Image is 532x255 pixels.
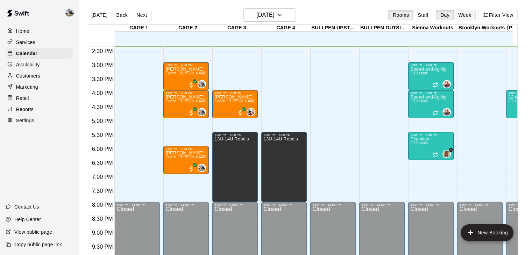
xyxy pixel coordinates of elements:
div: Sienna Gargano [442,108,451,116]
a: Calendar [6,48,73,59]
div: 4:00 PM – 5:00 PM: Parker Selby [212,90,258,118]
span: Sienna Gargano [445,80,451,88]
span: 6:00 PM [90,146,115,152]
a: Services [6,37,73,48]
p: Home [16,28,29,35]
div: 8:00 PM – 11:59 PM [214,203,256,206]
p: Copy public page link [14,241,62,248]
span: Clint Cottam & 1 other [445,150,451,158]
p: Reports [16,106,34,113]
div: BULLPEN UPSTAIRS [310,25,359,31]
div: 5:30 PM – 6:30 PM [410,133,452,137]
span: 5:30 PM [90,132,115,138]
div: 5:30 PM – 8:00 PM [214,133,256,137]
div: Brooklyn Workouts [457,25,506,31]
div: 8:00 PM – 11:59 PM [361,203,403,206]
span: Recurring event [433,152,438,158]
span: Matt Hill [200,108,206,116]
div: 6:00 PM – 7:00 PM: Jack Nelson [163,146,209,174]
span: 3:30 PM [90,76,115,82]
img: Matt Hill [198,165,205,172]
span: Coach [PERSON_NAME] One on One [165,99,229,103]
a: Customers [6,71,73,81]
span: Matt Hill [200,164,206,172]
span: All customers have paid [188,81,195,88]
button: [DATE] [87,10,112,20]
div: Sienna Workouts [408,25,457,31]
div: Matt Hill [198,108,206,116]
div: Matt Hill [198,80,206,88]
p: Settings [16,117,34,124]
span: Coach [PERSON_NAME] One on One [214,99,278,103]
img: Matt Hill [65,8,74,17]
p: View public page [14,228,52,235]
div: 5:30 PM – 8:00 PM: 13U-14U Rebels [212,132,258,202]
div: Clint Cottam [442,150,451,158]
div: Jeff Scholzen [247,108,255,116]
div: 6:00 PM – 7:00 PM [165,147,207,151]
p: Marketing [16,83,38,90]
div: CAGE 3 [212,25,261,31]
div: BULLPEN OUTSIDE [359,25,408,31]
div: CAGE 4 [261,25,310,31]
div: 8:00 PM – 11:59 PM [116,203,158,206]
span: 9:00 PM [90,230,115,236]
span: Jeff Scholzen [249,108,255,116]
span: 8:30 PM [90,216,115,222]
button: Staff [413,10,433,20]
span: Recurring event [433,110,438,116]
span: Sienna Gargano [445,108,451,116]
span: 7:00 PM [90,174,115,180]
a: Settings [6,115,73,126]
span: Coach [PERSON_NAME] One on One [165,71,229,75]
span: 4:30 PM [90,104,115,110]
span: 0/5 spots filled [508,99,524,103]
div: 8:00 PM – 11:59 PM [165,203,207,206]
div: 3:00 PM – 4:00 PM [410,63,452,67]
div: 4:00 PM – 5:00 PM: Speed and Agility [408,90,454,118]
div: 4:00 PM – 5:00 PM: Colt Martin [163,90,209,118]
p: Availability [16,61,40,68]
button: Back [112,10,132,20]
span: 7:30 PM [90,188,115,194]
a: Retail [6,93,73,103]
img: Sienna Gargano [443,109,450,116]
a: Home [6,26,73,36]
span: 2:30 PM [90,48,115,54]
span: 8:00 PM [90,202,115,208]
h6: [DATE] [256,10,274,20]
span: Matt Hill [200,80,206,88]
div: CAGE 2 [163,25,212,31]
a: Availability [6,59,73,70]
button: Week [454,10,476,20]
span: All customers have paid [237,109,244,116]
img: Matt Hill [198,81,205,88]
span: +1 [449,148,453,152]
span: Recurring event [433,82,438,88]
a: Marketing [6,82,73,92]
p: Customers [16,72,40,79]
img: Matt Hill [198,109,205,116]
button: Rooms [388,10,413,20]
div: Sienna Gargano [442,80,451,88]
div: 5:30 PM – 8:00 PM: 13U-14U Rebels [261,132,307,202]
button: Filter View [478,10,518,20]
div: 3:00 PM – 4:00 PM: Speed and Agility [408,62,454,90]
div: 3:00 PM – 4:00 PM: Brian Cardone [163,62,209,90]
span: 0/25 spots filled [410,141,427,145]
a: Reports [6,104,73,115]
button: [DATE] [243,8,296,22]
div: CAGE 1 [114,25,163,31]
div: 3:00 PM – 4:00 PM [165,63,207,67]
div: Matt Hill [64,6,79,20]
button: Next [132,10,151,20]
div: 8:00 PM – 11:59 PM [312,203,354,206]
img: Jeff Scholzen [247,109,254,116]
p: Contact Us [14,203,39,210]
